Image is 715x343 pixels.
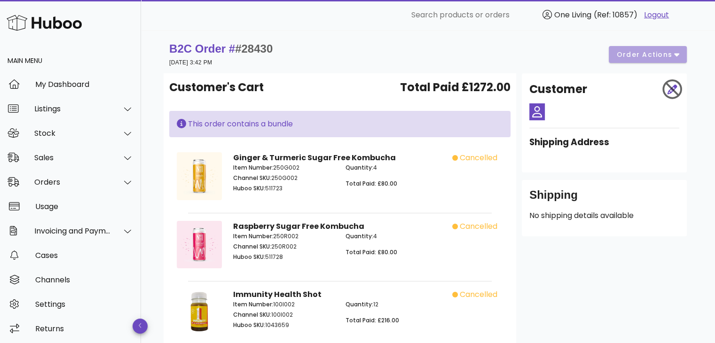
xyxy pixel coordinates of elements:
[34,178,111,187] div: Orders
[177,221,222,269] img: Product Image
[177,152,222,200] img: Product Image
[233,164,334,172] p: 250G002
[35,275,134,284] div: Channels
[460,221,497,232] span: cancelled
[233,321,265,329] span: Huboo SKU:
[34,104,111,113] div: Listings
[233,311,334,319] p: 100I002
[233,152,396,163] strong: Ginger & Turmeric Sugar Free Kombucha
[233,174,334,182] p: 250G002
[34,153,111,162] div: Sales
[346,164,447,172] p: 4
[35,300,134,309] div: Settings
[346,248,397,256] span: Total Paid: £80.00
[346,179,397,187] span: Total Paid: £80.00
[400,79,511,96] span: Total Paid £1272.00
[169,59,212,66] small: [DATE] 3:42 PM
[346,300,373,308] span: Quantity:
[233,300,334,309] p: 100I002
[233,289,322,300] strong: Immunity Health Shot
[346,232,447,241] p: 4
[169,79,264,96] span: Customer's Cart
[233,184,334,193] p: 511723
[233,232,334,241] p: 250R002
[7,13,82,33] img: Huboo Logo
[460,289,497,300] span: cancelled
[346,232,373,240] span: Quantity:
[169,42,273,55] strong: B2C Order #
[233,242,334,251] p: 250R002
[233,232,273,240] span: Item Number:
[529,81,587,98] h2: Customer
[233,253,334,261] p: 511728
[233,311,271,319] span: Channel SKU:
[233,174,271,182] span: Channel SKU:
[346,316,399,324] span: Total Paid: £216.00
[35,80,134,89] div: My Dashboard
[529,210,679,221] p: No shipping details available
[235,42,273,55] span: #28430
[177,118,503,130] div: This order contains a bundle
[233,253,265,261] span: Huboo SKU:
[233,242,271,250] span: Channel SKU:
[233,164,273,171] span: Item Number:
[233,221,364,232] strong: Raspberry Sugar Free Kombucha
[346,164,373,171] span: Quantity:
[233,321,334,329] p: 1043659
[529,187,679,210] div: Shipping
[177,289,222,334] img: Product Image
[35,202,134,211] div: Usage
[644,9,669,21] a: Logout
[554,9,591,20] span: One Living
[460,152,497,164] span: cancelled
[346,300,447,309] p: 12
[34,129,111,138] div: Stock
[35,251,134,260] div: Cases
[233,184,265,192] span: Huboo SKU:
[35,324,134,333] div: Returns
[594,9,637,20] span: (Ref: 10857)
[34,226,111,235] div: Invoicing and Payments
[529,136,679,149] h3: Shipping Address
[233,300,273,308] span: Item Number:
